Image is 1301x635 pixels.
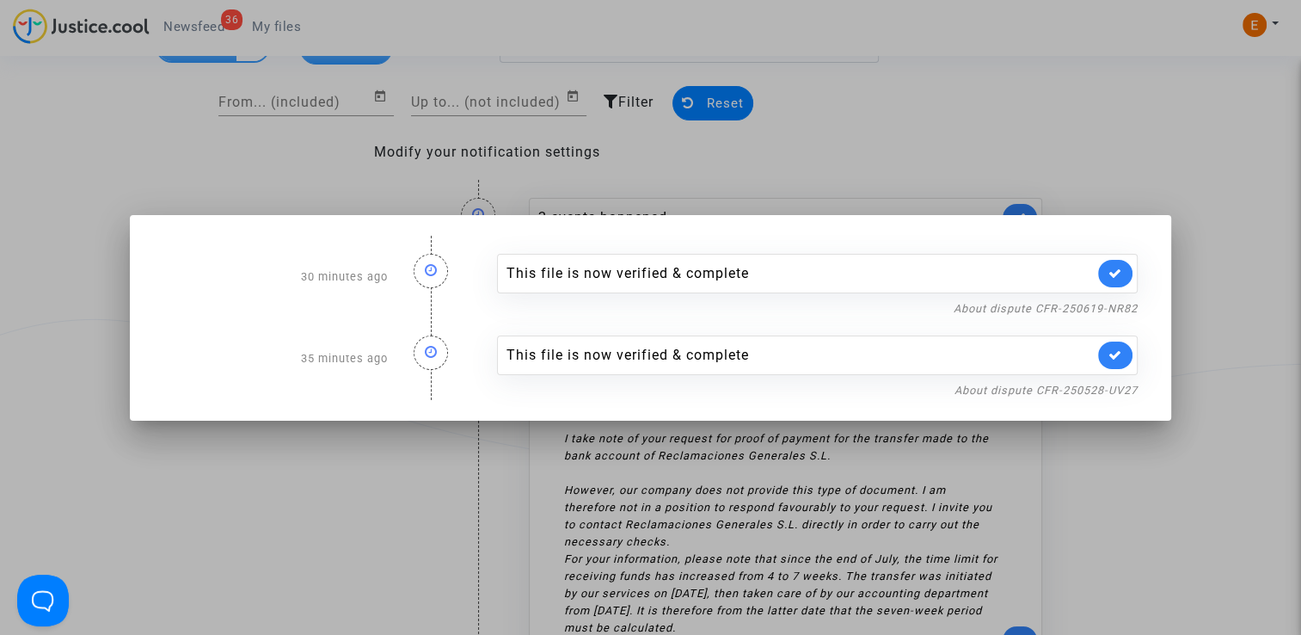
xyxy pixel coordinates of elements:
[954,302,1138,315] a: About dispute CFR-250619-NR82
[506,263,1094,284] div: This file is now verified & complete
[954,384,1138,397] a: About dispute CFR-250528-UV27
[150,318,401,400] div: 35 minutes ago
[506,345,1094,366] div: This file is now verified & complete
[17,575,69,626] iframe: Help Scout Beacon - Open
[150,237,401,318] div: 30 minutes ago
